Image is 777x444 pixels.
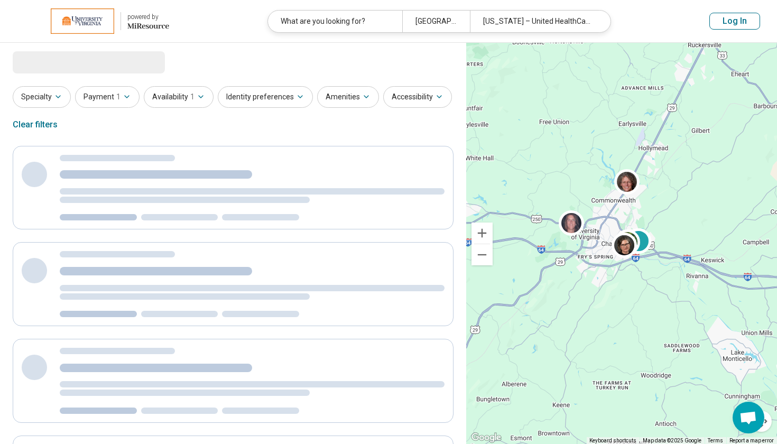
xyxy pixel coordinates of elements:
button: Zoom in [471,223,493,244]
button: Zoom out [471,244,493,265]
a: University of Virginiapowered by [17,8,169,34]
span: 1 [116,91,121,103]
div: Open chat [733,402,764,433]
div: 4 [626,228,651,254]
button: Specialty [13,86,71,108]
button: Log In [709,13,760,30]
div: What are you looking for? [268,11,402,32]
button: Amenities [317,86,379,108]
span: Map data ©2025 Google [643,438,701,443]
div: Clear filters [13,112,58,137]
img: University of Virginia [51,8,114,34]
div: [US_STATE] – United HealthCare Student Resources [470,11,604,32]
div: powered by [127,12,169,22]
span: 1 [190,91,195,103]
div: [GEOGRAPHIC_DATA], [GEOGRAPHIC_DATA] [402,11,469,32]
button: Identity preferences [218,86,313,108]
button: Payment1 [75,86,140,108]
button: Accessibility [383,86,452,108]
a: Terms (opens in new tab) [708,438,723,443]
span: Loading... [13,51,101,72]
button: Availability1 [144,86,214,108]
a: Report a map error [729,438,774,443]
